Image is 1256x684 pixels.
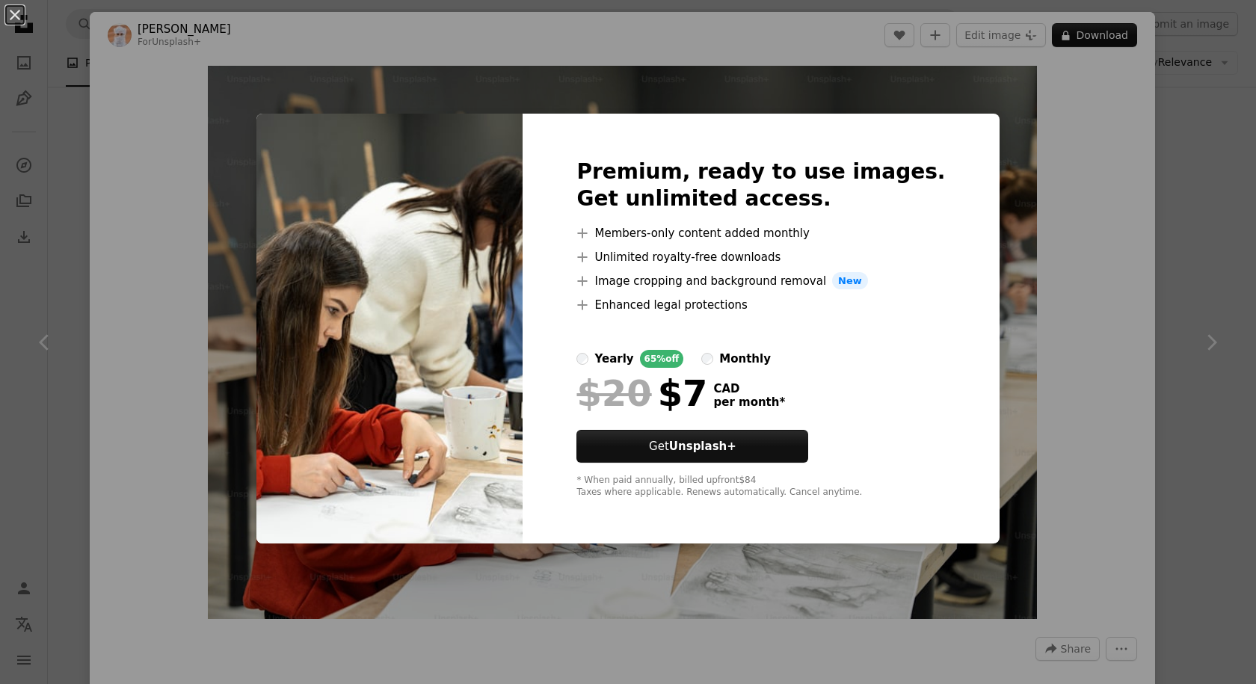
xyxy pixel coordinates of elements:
div: $7 [576,374,707,413]
input: yearly65%off [576,353,588,365]
span: per month * [713,395,785,409]
h2: Premium, ready to use images. Get unlimited access. [576,158,945,212]
div: * When paid annually, billed upfront $84 Taxes where applicable. Renews automatically. Cancel any... [576,475,945,499]
strong: Unsplash+ [669,440,736,453]
img: premium_photo-1705844348588-75cad88803a2 [256,114,523,544]
span: CAD [713,382,785,395]
li: Unlimited royalty-free downloads [576,248,945,266]
button: GetUnsplash+ [576,430,808,463]
span: $20 [576,374,651,413]
li: Image cropping and background removal [576,272,945,290]
div: 65% off [640,350,684,368]
li: Enhanced legal protections [576,296,945,314]
li: Members-only content added monthly [576,224,945,242]
div: monthly [719,350,771,368]
div: yearly [594,350,633,368]
span: New [832,272,868,290]
input: monthly [701,353,713,365]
